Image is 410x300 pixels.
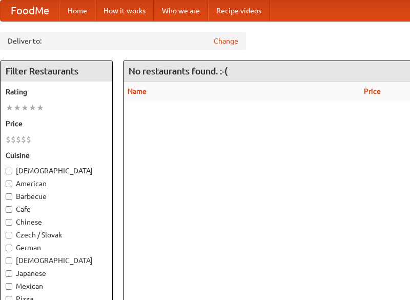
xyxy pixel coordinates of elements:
[6,102,13,113] li: ★
[129,66,228,76] ng-pluralize: No restaurants found. :-(
[6,243,107,253] label: German
[128,87,147,95] a: Name
[6,281,107,291] label: Mexican
[6,245,12,251] input: German
[6,268,107,278] label: Japanese
[6,270,12,277] input: Japanese
[154,1,208,21] a: Who we are
[6,255,107,266] label: [DEMOGRAPHIC_DATA]
[6,204,107,214] label: Cafe
[6,191,107,202] label: Barbecue
[6,87,107,97] h5: Rating
[6,166,107,176] label: [DEMOGRAPHIC_DATA]
[6,181,12,187] input: American
[6,230,107,240] label: Czech / Slovak
[6,178,107,189] label: American
[6,283,12,290] input: Mexican
[26,134,31,145] li: $
[6,257,12,264] input: [DEMOGRAPHIC_DATA]
[214,36,238,46] a: Change
[6,219,12,226] input: Chinese
[6,168,12,174] input: [DEMOGRAPHIC_DATA]
[6,118,107,129] h5: Price
[6,232,12,238] input: Czech / Slovak
[36,102,44,113] li: ★
[95,1,154,21] a: How it works
[29,102,36,113] li: ★
[208,1,270,21] a: Recipe videos
[6,193,12,200] input: Barbecue
[364,87,381,95] a: Price
[11,134,16,145] li: $
[1,61,112,82] h4: Filter Restaurants
[1,1,59,21] a: FoodMe
[6,150,107,161] h5: Cuisine
[13,102,21,113] li: ★
[6,134,11,145] li: $
[21,102,29,113] li: ★
[6,206,12,213] input: Cafe
[59,1,95,21] a: Home
[6,217,107,227] label: Chinese
[21,134,26,145] li: $
[16,134,21,145] li: $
